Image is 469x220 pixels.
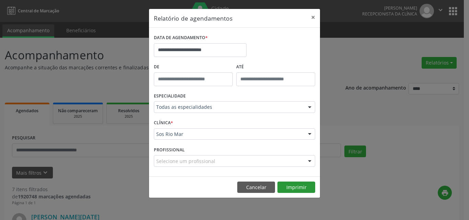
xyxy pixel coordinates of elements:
label: DATA DE AGENDAMENTO [154,33,208,43]
span: Sos Rio Mar [156,131,301,138]
label: ATÉ [236,62,315,72]
button: Close [306,9,320,26]
span: Selecione um profissional [156,158,215,165]
span: Todas as especialidades [156,104,301,111]
button: Imprimir [277,182,315,193]
button: Cancelar [237,182,275,193]
label: CLÍNICA [154,118,173,128]
label: ESPECIALIDADE [154,91,186,102]
label: De [154,62,233,72]
label: PROFISSIONAL [154,144,185,155]
h5: Relatório de agendamentos [154,14,232,23]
